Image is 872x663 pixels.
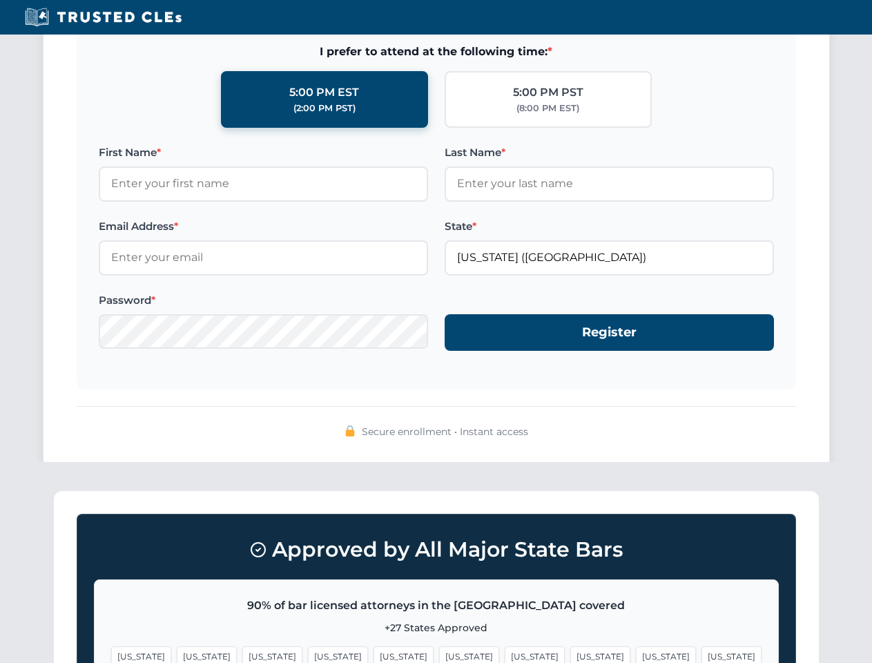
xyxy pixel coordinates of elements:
[111,597,762,615] p: 90% of bar licensed attorneys in the [GEOGRAPHIC_DATA] covered
[445,166,774,201] input: Enter your last name
[516,102,579,115] div: (8:00 PM EST)
[445,144,774,161] label: Last Name
[99,218,428,235] label: Email Address
[289,84,359,102] div: 5:00 PM EST
[94,531,779,568] h3: Approved by All Major State Bars
[445,314,774,351] button: Register
[99,240,428,275] input: Enter your email
[99,166,428,201] input: Enter your first name
[362,424,528,439] span: Secure enrollment • Instant access
[111,620,762,635] p: +27 States Approved
[99,292,428,309] label: Password
[445,240,774,275] input: Florida (FL)
[513,84,583,102] div: 5:00 PM PST
[99,144,428,161] label: First Name
[345,425,356,436] img: 🔒
[21,7,186,28] img: Trusted CLEs
[293,102,356,115] div: (2:00 PM PST)
[445,218,774,235] label: State
[99,43,774,61] span: I prefer to attend at the following time:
